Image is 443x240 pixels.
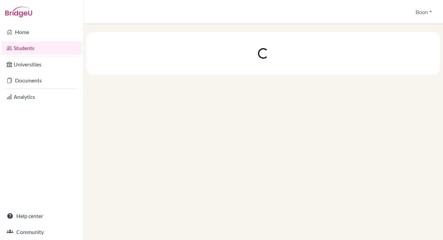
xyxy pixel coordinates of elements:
a: Home [1,25,82,39]
a: Community [1,225,82,239]
a: Documents [1,74,82,87]
a: Analytics [1,90,82,103]
button: Boon [413,6,435,18]
a: Universities [1,58,82,71]
a: Help center [1,209,82,223]
img: Bridge-U [5,7,32,17]
a: Students [1,41,82,55]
